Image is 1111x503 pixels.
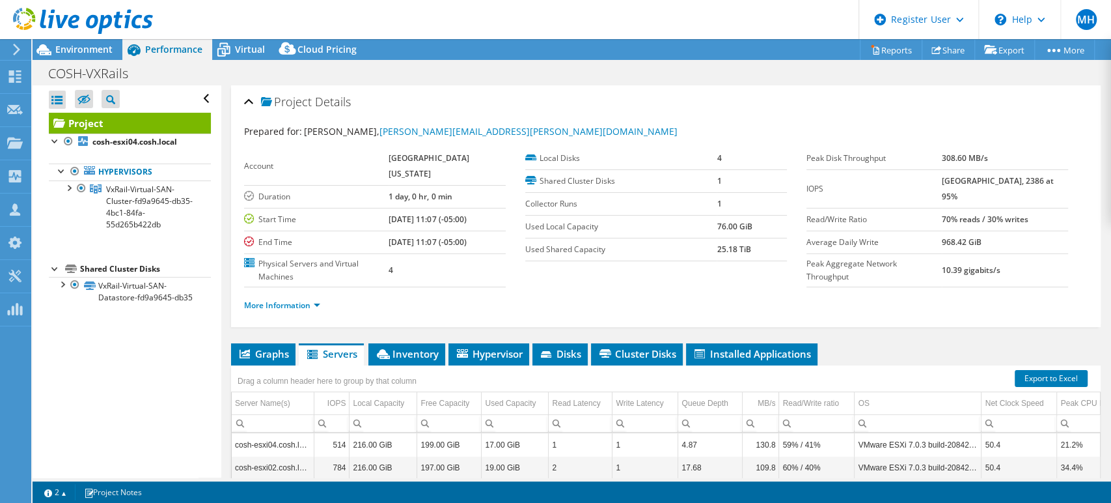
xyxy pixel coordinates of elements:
b: cosh-esxi04.cosh.local [92,136,177,147]
b: 4 [717,152,721,164]
td: Column IOPS, Value 784 [314,456,350,479]
span: Performance [145,43,202,55]
td: Column Read/Write ratio, Value 60% / 40% [779,456,855,479]
td: Column Local Capacity, Filter cell [350,414,417,432]
b: 25.18 TiB [717,244,750,255]
td: Used Capacity Column [482,392,549,415]
div: Drag a column header here to group by that column [234,372,420,390]
div: Queue Depth [681,395,728,411]
span: Disks [539,347,581,360]
td: Column Read Latency, Value 2 [549,456,612,479]
td: Column Write Latency, Filter cell [612,414,678,432]
div: IOPS [327,395,346,411]
div: Net Clock Speed [985,395,1043,411]
b: 70% reads / 30% writes [942,214,1028,225]
label: Peak Aggregate Network Throughput [806,257,942,283]
td: MB/s Column [743,392,779,415]
div: Local Capacity [353,395,404,411]
td: Local Capacity Column [350,392,417,415]
label: Start Time [244,213,389,226]
span: Details [315,94,351,109]
td: Column Net Clock Speed, Filter cell [981,414,1057,432]
td: Column Server Name(s), Value cosh-esxi04.cosh.local [232,433,314,456]
td: Column Free Capacity, Value 199.00 GiB [417,433,482,456]
a: cosh-esxi04.cosh.local [49,134,211,151]
td: IOPS Column [314,392,350,415]
label: Used Shared Capacity [525,243,717,256]
b: 968.42 GiB [942,237,981,248]
a: More Information [244,300,320,311]
span: [PERSON_NAME], [304,125,678,137]
b: [GEOGRAPHIC_DATA][US_STATE] [389,152,469,179]
span: Hypervisor [455,347,523,360]
span: Virtual [235,43,265,55]
a: Project Notes [75,484,151,500]
svg: \n [994,14,1006,25]
a: VxRail-Virtual-SAN-Datastore-fd9a9645-db35 [49,277,211,306]
b: 1 [717,175,721,186]
span: VxRail-Virtual-SAN-Cluster-fd9a9645-db35-4bc1-84fa-55d265b422db [106,184,193,230]
b: [GEOGRAPHIC_DATA], 2386 at 95% [942,175,1054,202]
label: Local Disks [525,152,717,165]
div: Read Latency [552,395,600,411]
a: Export to Excel [1015,370,1088,387]
td: Server Name(s) Column [232,392,314,415]
td: Column Used Capacity, Value 17.00 GiB [482,433,549,456]
div: Read/Write ratio [782,395,838,411]
td: Column Queue Depth, Value 4.87 [678,433,743,456]
span: Servers [305,347,357,360]
td: Column Used Capacity, Filter cell [482,414,549,432]
td: Column Write Latency, Value 1 [612,456,678,479]
td: Column Server Name(s), Value cosh-esxi02.cosh.local [232,456,314,479]
td: Column OS, Value VMware ESXi 7.0.3 build-20842708 [855,433,981,456]
td: Column IOPS, Value 514 [314,433,350,456]
a: Hypervisors [49,164,211,180]
td: Column Net Clock Speed, Value 50.4 [981,456,1057,479]
td: Column Read/Write ratio, Filter cell [779,414,855,432]
div: Server Name(s) [235,395,290,411]
td: Column Server Name(s), Filter cell [232,414,314,432]
label: Average Daily Write [806,236,942,249]
td: Column Local Capacity, Value 216.00 GiB [350,433,417,456]
div: Write Latency [616,395,663,411]
span: MH [1076,9,1097,30]
td: Column MB/s, Filter cell [743,414,779,432]
td: Column Used Capacity, Value 19.00 GiB [482,456,549,479]
td: Net Clock Speed Column [981,392,1057,415]
td: Column OS, Value VMware ESXi 7.0.3 build-20842708 [855,456,981,479]
label: Physical Servers and Virtual Machines [244,257,389,283]
b: 1 [717,198,721,209]
td: OS Column [855,392,981,415]
td: Column Local Capacity, Value 216.00 GiB [350,456,417,479]
span: Environment [55,43,113,55]
td: Queue Depth Column [678,392,743,415]
div: OS [858,395,869,411]
td: Column Queue Depth, Filter cell [678,414,743,432]
span: Inventory [375,347,439,360]
td: Write Latency Column [612,392,678,415]
a: [PERSON_NAME][EMAIL_ADDRESS][PERSON_NAME][DOMAIN_NAME] [379,125,678,137]
label: IOPS [806,182,942,195]
label: End Time [244,236,389,249]
span: Installed Applications [693,347,811,360]
label: Shared Cluster Disks [525,175,717,188]
label: Collector Runs [525,197,717,210]
a: 2 [35,484,75,500]
label: Peak Disk Throughput [806,152,942,165]
div: Used Capacity [485,395,536,411]
td: Read/Write ratio Column [779,392,855,415]
b: 76.00 GiB [717,221,752,232]
a: VxRail-Virtual-SAN-Cluster-fd9a9645-db35-4bc1-84fa-55d265b422db [49,180,211,233]
h1: COSH-VXRails [42,66,148,81]
b: [DATE] 11:07 (-05:00) [389,237,466,248]
td: Column MB/s, Value 130.8 [743,433,779,456]
span: Project [261,96,312,109]
td: Column IOPS, Filter cell [314,414,350,432]
label: Duration [244,190,389,203]
b: 10.39 gigabits/s [942,265,1000,276]
div: MB/s [758,395,775,411]
label: Used Local Capacity [525,220,717,233]
a: More [1034,40,1095,60]
span: Cluster Disks [597,347,676,360]
label: Read/Write Ratio [806,213,942,226]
